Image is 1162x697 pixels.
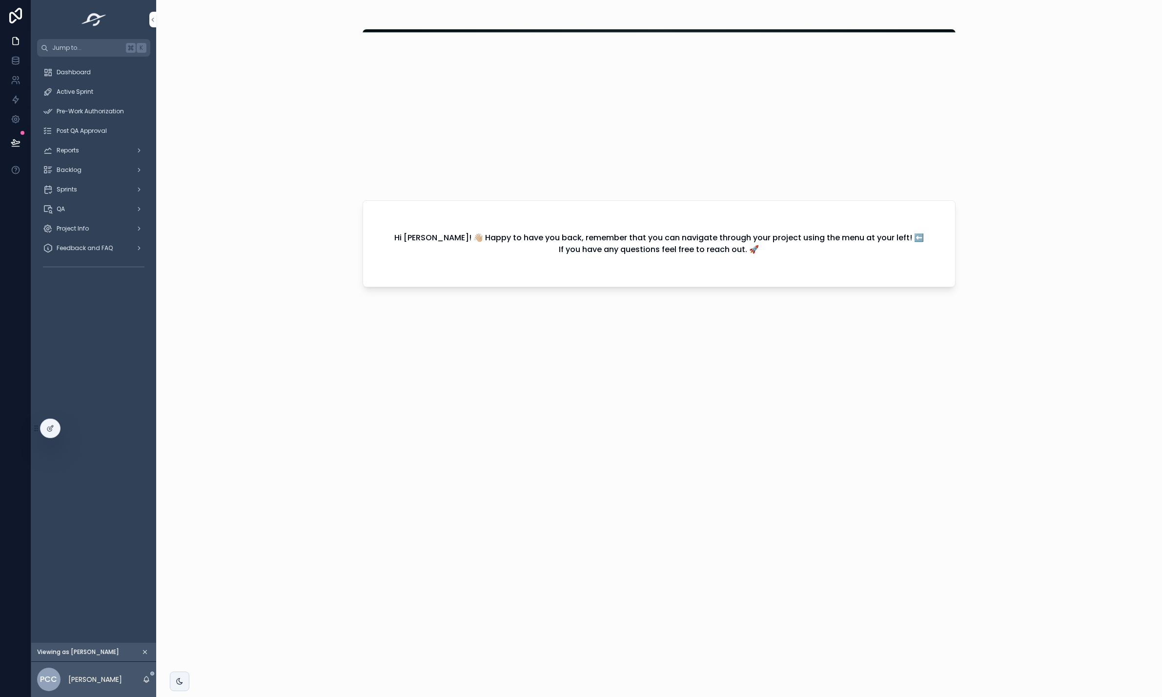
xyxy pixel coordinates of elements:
span: Post QA Approval [57,127,107,135]
a: Project Info [37,220,150,237]
span: K [138,44,145,52]
div: scrollable content [31,57,156,287]
span: Dashboard [57,68,91,76]
span: Backlog [57,166,82,174]
img: App logo [79,12,109,27]
span: Sprints [57,186,77,193]
span: Reports [57,147,79,154]
button: Jump to...K [37,39,150,57]
a: Backlog [37,161,150,179]
span: Active Sprint [57,88,93,96]
p: [PERSON_NAME] [68,675,122,684]
a: Reports [37,142,150,159]
span: Viewing as [PERSON_NAME] [37,648,119,656]
h2: Hi [PERSON_NAME]! 👋🏼 Happy to have you back, remember that you can navigate through your project ... [394,232,924,255]
span: Project Info [57,225,89,232]
a: QA [37,200,150,218]
iframe: Spotlight [1,47,19,64]
span: Feedback and FAQ [57,244,113,252]
span: Jump to... [52,44,122,52]
a: Pre-Work Authorization [37,103,150,120]
a: Feedback and FAQ [37,239,150,257]
a: Post QA Approval [37,122,150,140]
a: Sprints [37,181,150,198]
span: PCC [41,674,58,685]
a: Dashboard [37,63,150,81]
a: Active Sprint [37,83,150,101]
span: Pre-Work Authorization [57,107,124,115]
span: QA [57,205,65,213]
